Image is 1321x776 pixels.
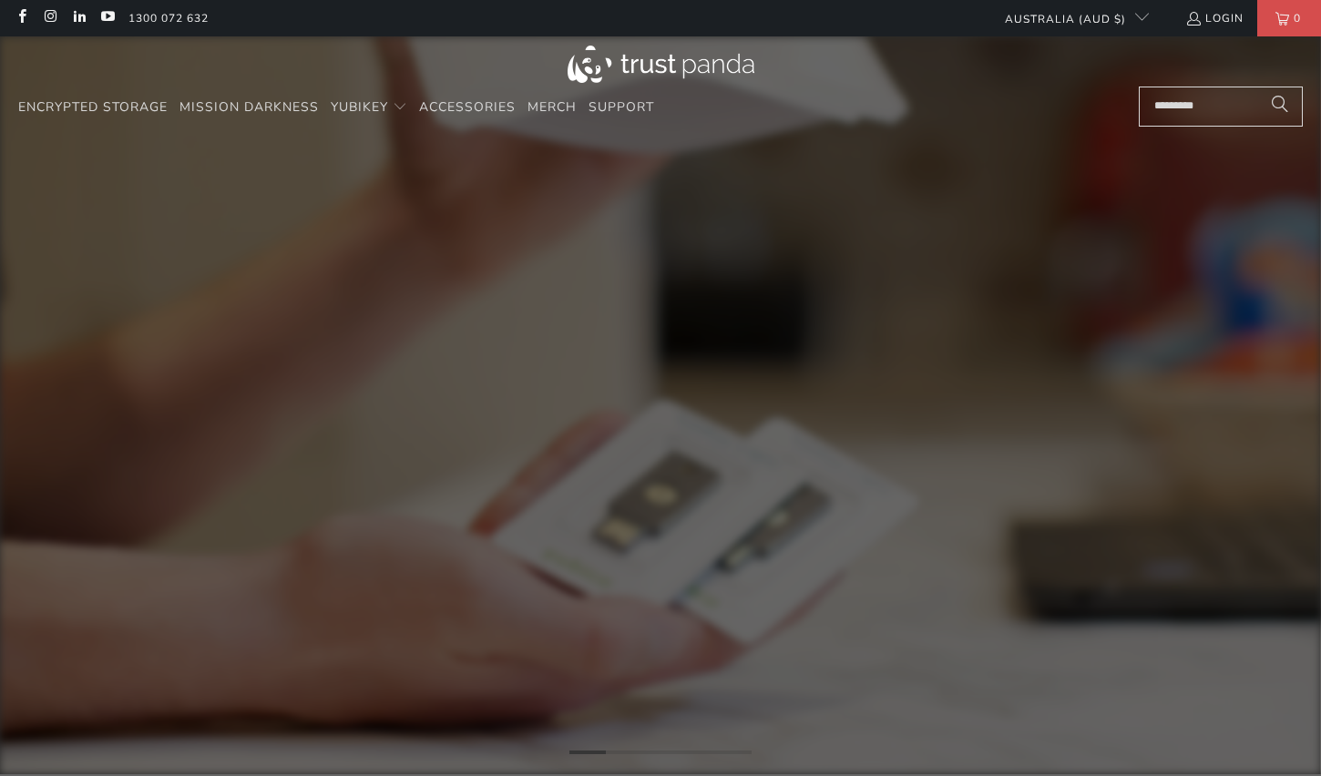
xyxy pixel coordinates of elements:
[42,11,57,26] a: Trust Panda Australia on Instagram
[606,750,642,754] li: Page dot 2
[18,87,168,129] a: Encrypted Storage
[179,98,319,116] span: Mission Darkness
[331,98,388,116] span: YubiKey
[71,11,87,26] a: Trust Panda Australia on LinkedIn
[589,98,654,116] span: Support
[1139,87,1303,127] input: Search...
[679,750,715,754] li: Page dot 4
[569,750,606,754] li: Page dot 1
[642,750,679,754] li: Page dot 3
[18,98,168,116] span: Encrypted Storage
[99,11,115,26] a: Trust Panda Australia on YouTube
[1185,8,1244,28] a: Login
[1257,87,1303,127] button: Search
[14,11,29,26] a: Trust Panda Australia on Facebook
[179,87,319,129] a: Mission Darkness
[128,8,209,28] a: 1300 072 632
[527,87,577,129] a: Merch
[715,750,752,754] li: Page dot 5
[568,46,754,83] img: Trust Panda Australia
[419,87,516,129] a: Accessories
[419,98,516,116] span: Accessories
[589,87,654,129] a: Support
[331,87,407,129] summary: YubiKey
[18,87,654,129] nav: Translation missing: en.navigation.header.main_nav
[527,98,577,116] span: Merch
